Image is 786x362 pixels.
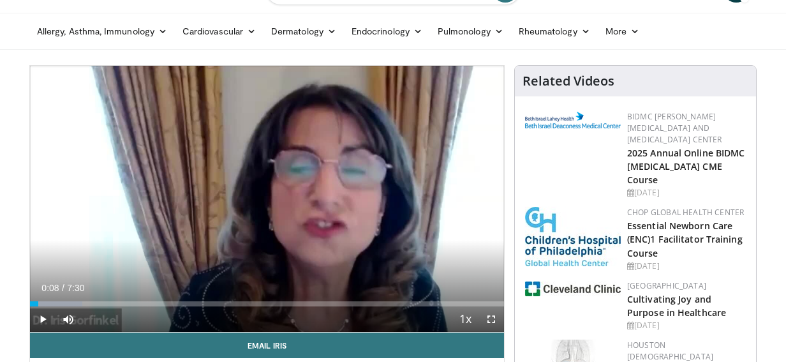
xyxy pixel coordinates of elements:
[30,301,504,306] div: Progress Bar
[627,111,722,145] a: BIDMC [PERSON_NAME][MEDICAL_DATA] and [MEDICAL_DATA] Center
[175,19,263,44] a: Cardiovascular
[525,112,621,128] img: c96b19ec-a48b-46a9-9095-935f19585444.png.150x105_q85_autocrop_double_scale_upscale_version-0.2.png
[62,283,64,293] span: /
[627,260,746,272] div: [DATE]
[263,19,344,44] a: Dermatology
[525,207,621,266] img: 8fbf8b72-0f77-40e1-90f4-9648163fd298.jpg.150x105_q85_autocrop_double_scale_upscale_version-0.2.jpg
[41,283,59,293] span: 0:08
[344,19,430,44] a: Endocrinology
[627,320,746,331] div: [DATE]
[525,282,621,296] img: 1ef99228-8384-4f7a-af87-49a18d542794.png.150x105_q85_autocrop_double_scale_upscale_version-0.2.jpg
[523,73,614,89] h4: Related Videos
[478,306,504,332] button: Fullscreen
[627,220,743,259] a: Essential Newborn Care (ENC)1 Facilitator Training Course
[56,306,81,332] button: Mute
[511,19,598,44] a: Rheumatology
[30,66,504,333] video-js: Video Player
[453,306,478,332] button: Playback Rate
[627,280,706,291] a: [GEOGRAPHIC_DATA]
[627,187,746,199] div: [DATE]
[627,147,745,186] a: 2025 Annual Online BIDMC [MEDICAL_DATA] CME Course
[430,19,511,44] a: Pulmonology
[30,333,504,358] a: Email Iris
[598,19,647,44] a: More
[627,340,713,362] a: Houston [DEMOGRAPHIC_DATA]
[627,293,726,319] a: Cultivating Joy and Purpose in Healthcare
[29,19,175,44] a: Allergy, Asthma, Immunology
[67,283,84,293] span: 7:30
[30,306,56,332] button: Play
[627,207,744,218] a: CHOP Global Health Center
